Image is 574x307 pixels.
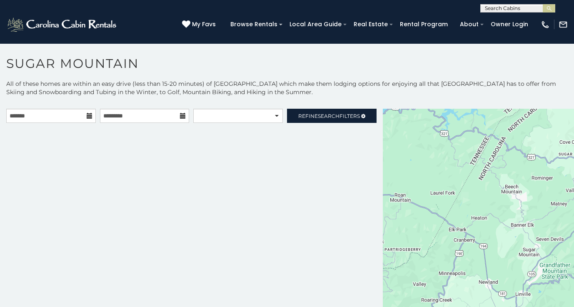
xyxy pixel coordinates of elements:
img: White-1-2.png [6,16,119,33]
a: Local Area Guide [285,18,346,31]
a: About [456,18,483,31]
a: My Favs [182,20,218,29]
a: Rental Program [396,18,452,31]
span: My Favs [192,20,216,29]
img: mail-regular-white.png [559,20,568,29]
a: RefineSearchFilters [287,109,377,123]
a: Real Estate [349,18,392,31]
a: Owner Login [487,18,532,31]
a: Browse Rentals [226,18,282,31]
span: Refine Filters [298,113,360,119]
span: Search [318,113,339,119]
img: phone-regular-white.png [541,20,550,29]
